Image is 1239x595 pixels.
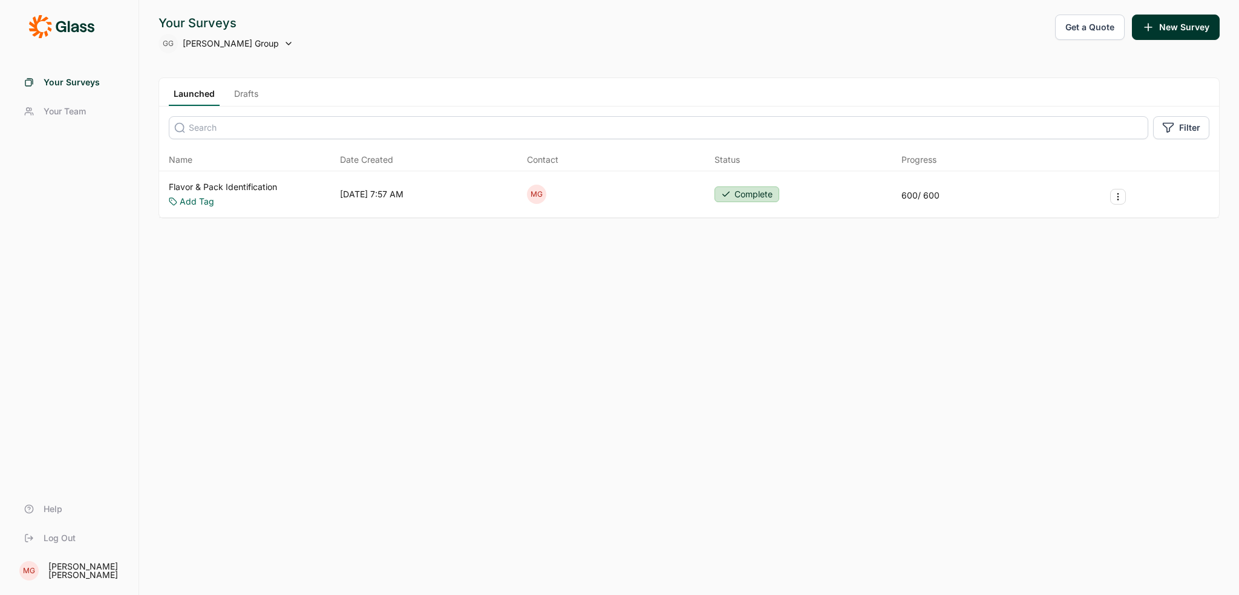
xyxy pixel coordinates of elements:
a: Launched [169,88,220,106]
div: MG [19,561,39,580]
span: Filter [1179,122,1200,134]
div: Progress [901,154,937,166]
button: Complete [714,186,779,202]
span: Date Created [340,154,393,166]
span: [PERSON_NAME] Group [183,38,279,50]
div: Status [714,154,740,166]
div: Your Surveys [159,15,293,31]
span: Your Surveys [44,76,100,88]
span: Log Out [44,532,76,544]
div: GG [159,34,178,53]
button: Survey Actions [1110,189,1126,205]
span: Your Team [44,105,86,117]
span: Help [44,503,62,515]
button: Get a Quote [1055,15,1125,40]
span: Name [169,154,192,166]
button: New Survey [1132,15,1220,40]
div: MG [527,185,546,204]
button: Filter [1153,116,1209,139]
div: [DATE] 7:57 AM [340,188,404,200]
div: Contact [527,154,558,166]
div: 600 / 600 [901,189,940,202]
a: Add Tag [180,196,214,208]
input: Search [169,116,1148,139]
a: Flavor & Pack Identification [169,181,277,193]
div: [PERSON_NAME] [PERSON_NAME] [48,562,124,579]
a: Drafts [229,88,263,106]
